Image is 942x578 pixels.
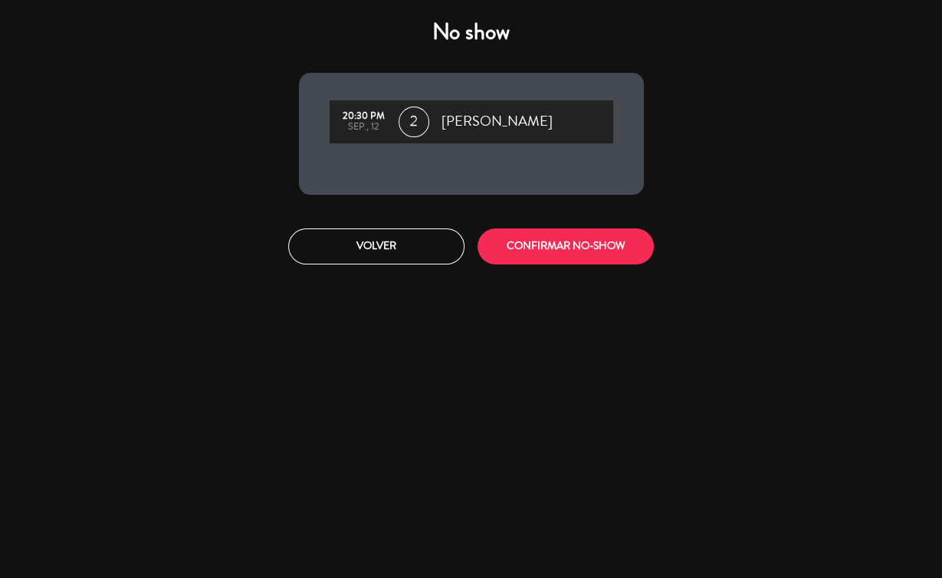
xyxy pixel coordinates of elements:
button: CONFIRMAR NO-SHOW [478,228,654,264]
div: sep., 12 [337,122,391,133]
h4: No show [299,18,644,46]
span: [PERSON_NAME] [441,110,553,133]
div: 20:30 PM [337,111,391,122]
button: Volver [288,228,464,264]
span: 2 [399,107,429,137]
